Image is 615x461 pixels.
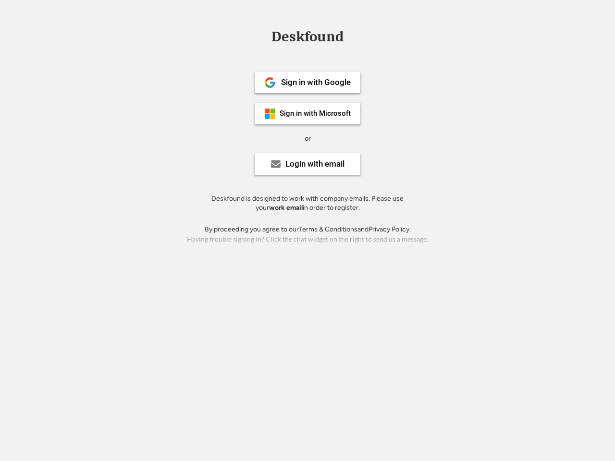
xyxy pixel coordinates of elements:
div: Login with email [285,160,344,168]
div: Sign in with Google [281,78,351,86]
div: Sign in with Microsoft [280,110,351,117]
a: Privacy Policy. [369,225,411,233]
div: or [305,134,311,144]
a: Terms & Conditions [299,225,357,233]
strong: work email [269,204,303,212]
div: By proceeding you agree to our and [205,225,411,234]
div: Deskfound is designed to work with company emails. Please use your in order to register. [199,194,416,213]
div: Deskfound [267,29,348,44]
img: 1024px-Google__G__Logo.svg.png [264,77,276,88]
img: ms-symbollockup_mssymbol_19.png [264,108,276,120]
